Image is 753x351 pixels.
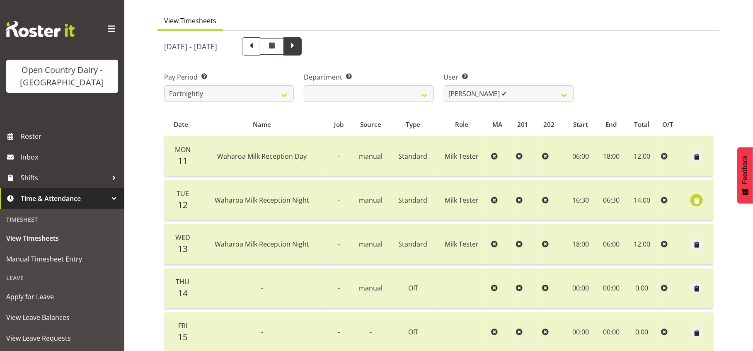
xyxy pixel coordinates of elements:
[6,290,118,303] span: Apply for Leave
[261,327,263,336] span: -
[634,120,649,129] span: Total
[359,283,383,293] span: manual
[390,269,436,308] td: Off
[517,120,528,129] span: 201
[565,136,596,176] td: 06:00
[175,233,190,242] span: Wed
[390,224,436,264] td: Standard
[626,180,658,220] td: 14.00
[178,331,188,343] span: 15
[338,240,340,249] span: -
[178,199,188,211] span: 12
[178,243,188,254] span: 13
[626,269,658,308] td: 0.00
[338,196,340,205] span: -
[359,240,383,249] span: manual
[565,269,596,308] td: 00:00
[2,269,122,286] div: Leave
[6,332,118,344] span: View Leave Requests
[164,16,216,26] span: View Timesheets
[596,224,626,264] td: 06:00
[626,136,658,176] td: 12.00
[164,72,294,82] label: Pay Period
[338,327,340,336] span: -
[2,228,122,249] a: View Timesheets
[406,120,420,129] span: Type
[178,155,188,167] span: 11
[215,196,309,205] span: Waharoa Milk Reception Night
[444,72,574,82] label: User
[178,321,187,330] span: Fri
[334,120,344,129] span: Job
[626,224,658,264] td: 12.00
[21,130,120,143] span: Roster
[175,145,191,154] span: Mon
[596,136,626,176] td: 18:00
[492,120,502,129] span: MA
[596,269,626,308] td: 00:00
[455,120,468,129] span: Role
[6,253,118,265] span: Manual Timesheet Entry
[445,152,479,161] span: Milk Tester
[2,307,122,328] a: View Leave Balances
[215,240,309,249] span: Waharoa Milk Reception Night
[565,180,596,220] td: 16:30
[360,120,381,129] span: Source
[445,196,479,205] span: Milk Tester
[174,120,188,129] span: Date
[2,211,122,228] div: Timesheet
[663,120,674,129] span: O/T
[370,327,372,336] span: -
[573,120,588,129] span: Start
[6,311,118,324] span: View Leave Balances
[359,196,383,205] span: manual
[338,283,340,293] span: -
[176,277,189,286] span: Thu
[741,155,749,184] span: Feedback
[6,232,118,244] span: View Timesheets
[177,189,189,198] span: Tue
[178,287,188,299] span: 14
[445,240,479,249] span: Milk Tester
[253,120,271,129] span: Name
[390,180,436,220] td: Standard
[2,249,122,269] a: Manual Timesheet Entry
[21,151,120,163] span: Inbox
[596,180,626,220] td: 06:30
[359,152,383,161] span: manual
[304,72,433,82] label: Department
[2,328,122,349] a: View Leave Requests
[261,283,263,293] span: -
[21,172,108,184] span: Shifts
[217,152,307,161] span: Waharoa Milk Reception Day
[565,224,596,264] td: 18:00
[21,192,108,205] span: Time & Attendance
[15,64,110,89] div: Open Country Dairy - [GEOGRAPHIC_DATA]
[2,286,122,307] a: Apply for Leave
[544,120,555,129] span: 202
[737,147,753,203] button: Feedback - Show survey
[164,42,217,51] h5: [DATE] - [DATE]
[605,120,617,129] span: End
[390,136,436,176] td: Standard
[338,152,340,161] span: -
[6,21,75,37] img: Rosterit website logo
